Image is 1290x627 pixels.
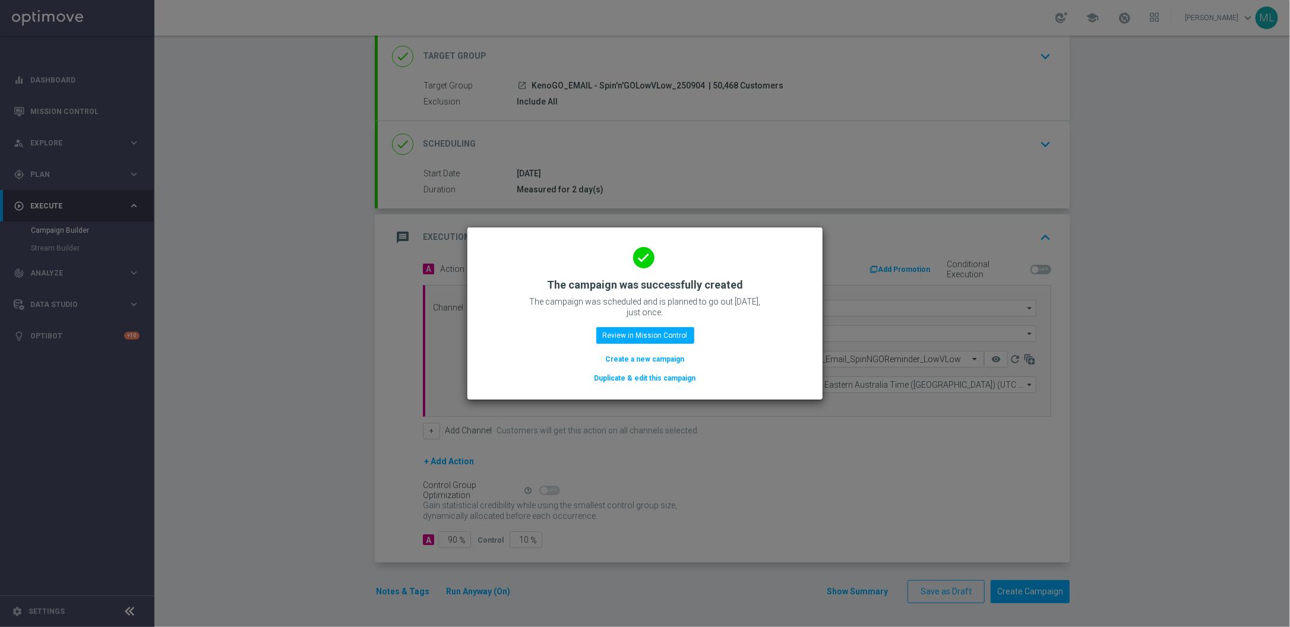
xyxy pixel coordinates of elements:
button: Review in Mission Control [596,327,694,344]
button: Duplicate & edit this campaign [593,372,697,385]
i: done [633,247,655,268]
p: The campaign was scheduled and is planned to go out [DATE], just once. [526,296,764,318]
button: Create a new campaign [605,353,686,366]
h2: The campaign was successfully created [547,278,743,292]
